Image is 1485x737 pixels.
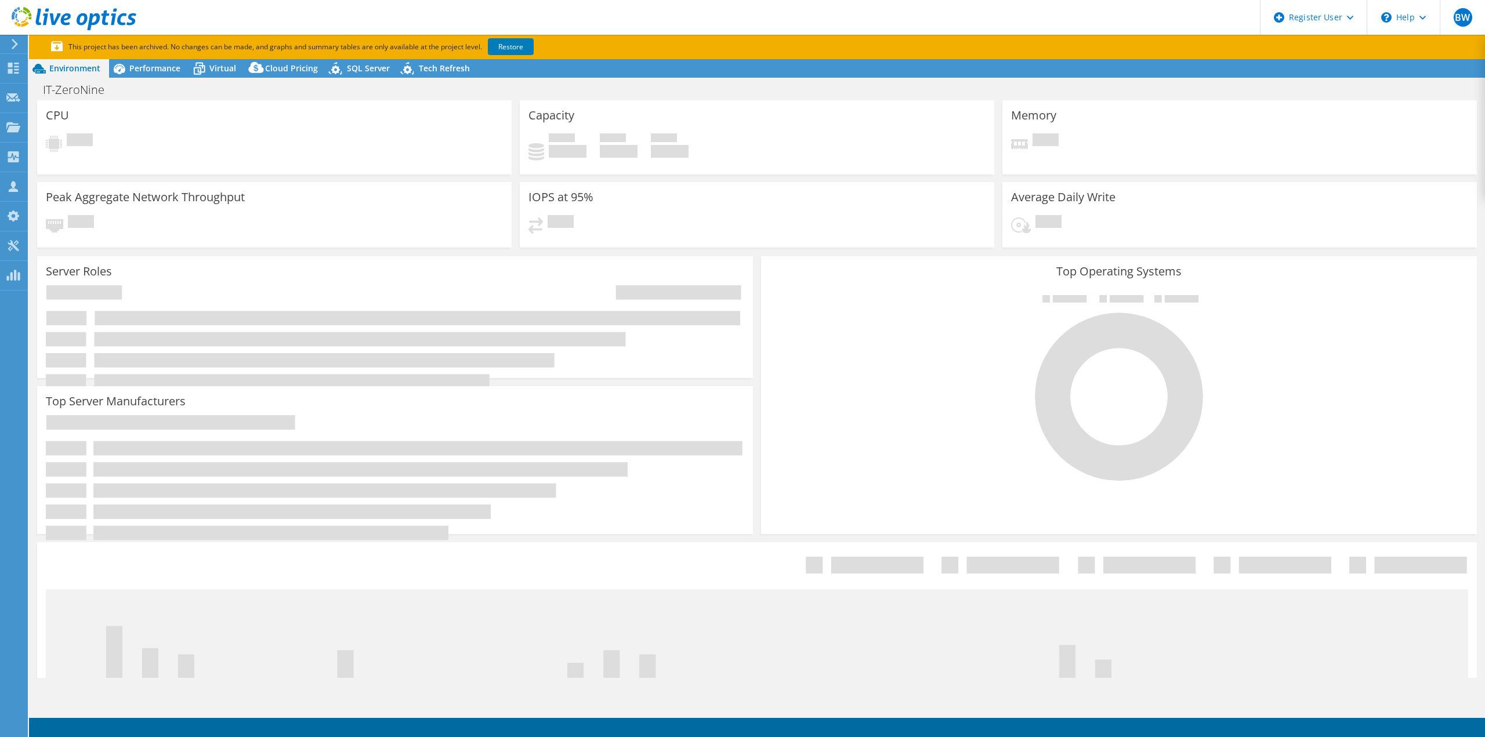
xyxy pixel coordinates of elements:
a: Restore [488,38,534,55]
span: Pending [67,133,93,149]
h3: Top Operating Systems [770,265,1468,278]
h4: 0 GiB [600,145,638,158]
span: Tech Refresh [419,63,470,74]
span: Pending [1033,133,1059,149]
span: Pending [68,215,94,231]
span: Cloud Pricing [265,63,318,74]
span: Pending [1035,215,1062,231]
h3: Peak Aggregate Network Throughput [46,191,245,204]
h3: Server Roles [46,265,112,278]
h1: IT-ZeroNine [38,83,122,96]
h3: Average Daily Write [1011,191,1115,204]
span: Used [549,133,575,145]
h3: CPU [46,109,69,122]
span: Environment [49,63,100,74]
h3: Capacity [528,109,574,122]
span: BW [1454,8,1472,27]
span: SQL Server [347,63,390,74]
span: Pending [548,215,574,231]
span: Free [600,133,626,145]
span: Virtual [209,63,236,74]
p: This project has been archived. No changes can be made, and graphs and summary tables are only av... [51,41,620,53]
span: Total [651,133,677,145]
h3: Memory [1011,109,1056,122]
h4: 0 GiB [549,145,586,158]
h3: IOPS at 95% [528,191,593,204]
h4: 0 GiB [651,145,689,158]
span: Performance [129,63,180,74]
h3: Top Server Manufacturers [46,395,186,408]
svg: \n [1381,12,1392,23]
